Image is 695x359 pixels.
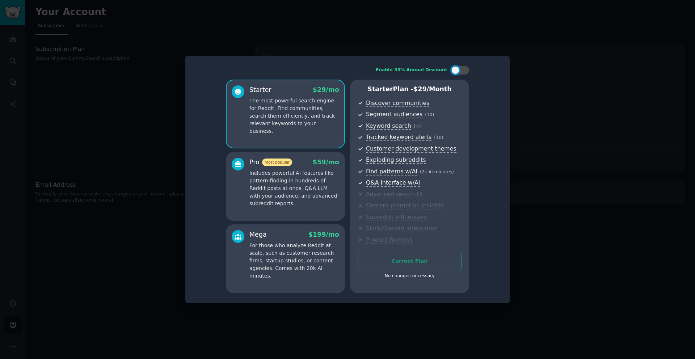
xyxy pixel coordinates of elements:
[366,202,444,210] span: Content promotion insights
[414,124,421,129] span: ( ∞ )
[249,242,339,280] p: For those who analyze Reddit at scale, such as customer research firms, startup studios, or conte...
[366,145,456,153] span: Customer development themes
[425,112,434,117] span: ( 10 )
[366,156,426,164] span: Exploding subreddits
[308,231,339,238] span: $ 199 /mo
[366,214,427,221] span: Subreddit influencers
[249,97,339,135] p: The most powerful search engine for Reddit. Find communities, search them efficiently, and track ...
[366,122,411,130] span: Keyword search
[366,134,431,141] span: Tracked keyword alerts
[434,135,443,140] span: ( 10 )
[366,191,422,198] span: Advanced search UI
[366,225,438,232] span: Slack/Discord integration
[249,158,292,167] div: Pro
[313,159,339,166] span: $ 59 /mo
[366,236,413,244] span: Product Reviews
[262,159,292,166] span: most popular
[366,111,422,118] span: Segment audiences
[366,179,420,187] span: Q&A interface w/AI
[420,169,454,174] span: ( 2k AI minutes )
[358,85,462,94] p: Starter Plan -
[413,85,452,93] span: $ 29 /month
[249,230,267,239] div: Mega
[366,100,429,107] span: Discover communities
[358,273,462,279] div: No changes necessary
[376,67,447,73] div: Enable 33% Annual Discount
[249,85,271,94] div: Starter
[249,169,339,207] p: Includes powerful AI features like pattern-finding in hundreds of Reddit posts at once, Q&A LLM w...
[366,168,417,176] span: Find patterns w/AI
[313,86,339,93] span: $ 29 /mo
